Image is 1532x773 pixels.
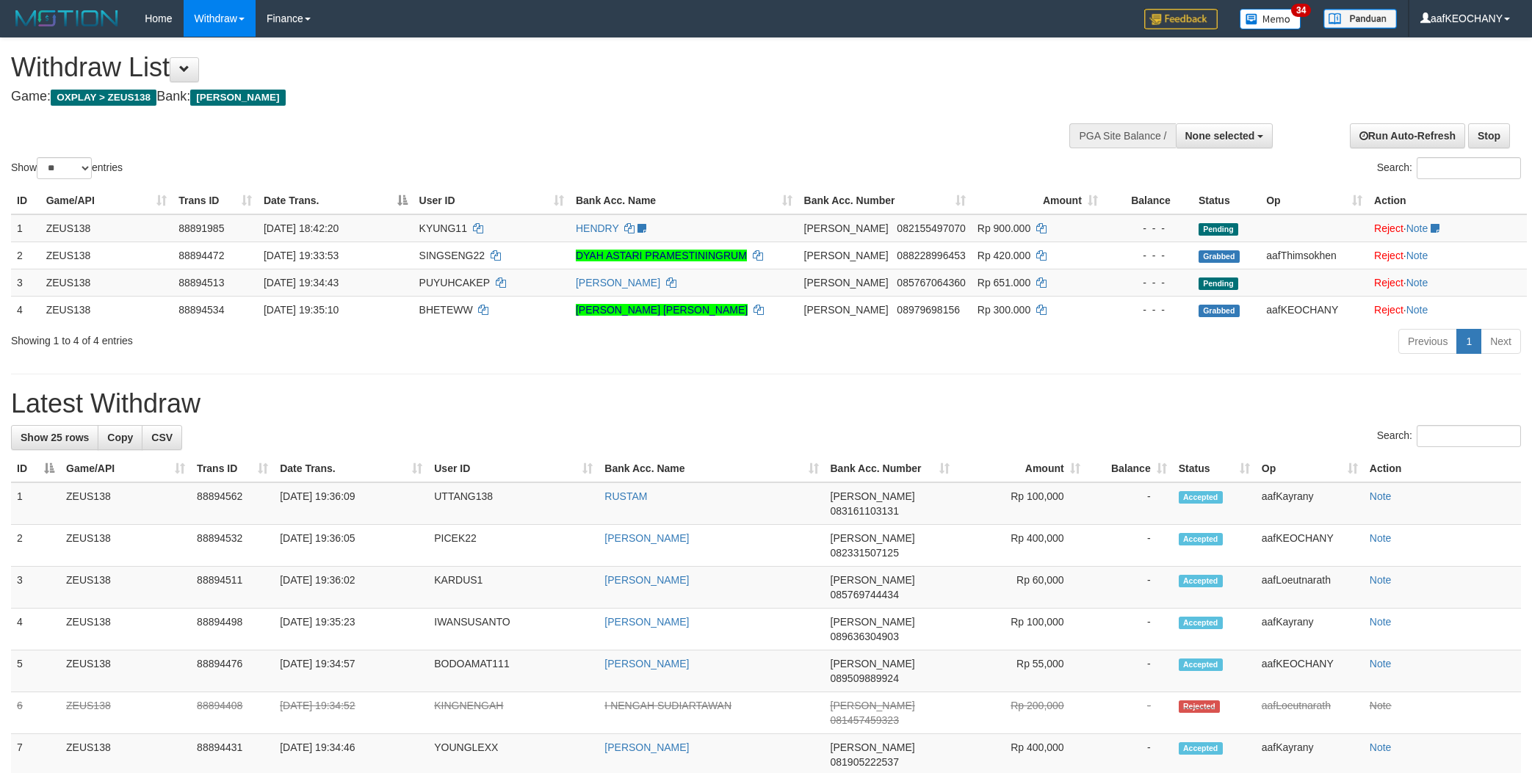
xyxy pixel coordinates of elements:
[428,482,599,525] td: UTTANG138
[11,269,40,296] td: 3
[11,327,627,348] div: Showing 1 to 4 of 4 entries
[419,222,467,234] span: KYUNG11
[1179,575,1223,587] span: Accepted
[1468,123,1510,148] a: Stop
[428,567,599,609] td: KARDUS1
[955,692,1086,734] td: Rp 200,000
[1256,455,1364,482] th: Op: activate to sort column ascending
[11,214,40,242] td: 1
[40,187,173,214] th: Game/API: activate to sort column ascending
[1173,455,1256,482] th: Status: activate to sort column ascending
[1199,223,1238,236] span: Pending
[1144,9,1218,29] img: Feedback.jpg
[1370,700,1392,711] a: Note
[804,277,889,288] span: [PERSON_NAME]
[264,250,339,261] span: [DATE] 19:33:53
[60,650,191,692] td: ZEUS138
[11,650,60,692] td: 5
[428,455,599,482] th: User ID: activate to sort column ascending
[1417,157,1521,179] input: Search:
[1370,616,1392,628] a: Note
[11,157,123,179] label: Show entries
[831,547,899,559] span: Copy 082331507125 to clipboard
[419,304,473,316] span: BHETEWW
[955,525,1086,567] td: Rp 400,000
[831,616,915,628] span: [PERSON_NAME]
[1086,525,1173,567] td: -
[897,250,965,261] span: Copy 088228996453 to clipboard
[831,631,899,642] span: Copy 089636304903 to clipboard
[978,277,1030,288] span: Rp 651.000
[11,242,40,269] td: 2
[190,90,285,106] span: [PERSON_NAME]
[1193,187,1260,214] th: Status
[1086,455,1173,482] th: Balance: activate to sort column ascending
[1199,277,1238,290] span: Pending
[831,700,915,711] span: [PERSON_NAME]
[1368,214,1527,242] td: ·
[21,432,89,443] span: Show 25 rows
[419,250,485,261] span: SINGSENG22
[1179,617,1223,629] span: Accepted
[1456,329,1481,354] a: 1
[40,214,173,242] td: ZEUS138
[11,692,60,734] td: 6
[1069,123,1175,148] div: PGA Site Balance /
[831,672,899,684] span: Copy 089509889924 to clipboard
[1256,650,1364,692] td: aafKEOCHANY
[1368,296,1527,323] td: ·
[978,304,1030,316] span: Rp 300.000
[191,482,274,525] td: 88894562
[11,482,60,525] td: 1
[1256,609,1364,650] td: aafKayrany
[191,455,274,482] th: Trans ID: activate to sort column ascending
[142,425,182,450] a: CSV
[98,425,142,450] a: Copy
[1260,242,1368,269] td: aafThimsokhen
[831,756,899,768] span: Copy 081905222537 to clipboard
[1374,222,1403,234] a: Reject
[897,304,960,316] span: Copy 08979698156 to clipboard
[576,304,748,316] a: [PERSON_NAME] [PERSON_NAME]
[60,525,191,567] td: ZEUS138
[258,187,413,214] th: Date Trans.: activate to sort column descending
[1086,609,1173,650] td: -
[1110,248,1187,263] div: - - -
[1374,277,1403,288] a: Reject
[274,455,428,482] th: Date Trans.: activate to sort column ascending
[825,455,955,482] th: Bank Acc. Number: activate to sort column ascending
[804,304,889,316] span: [PERSON_NAME]
[1350,123,1465,148] a: Run Auto-Refresh
[599,455,824,482] th: Bank Acc. Name: activate to sort column ascending
[428,525,599,567] td: PICEK22
[1179,742,1223,755] span: Accepted
[1256,482,1364,525] td: aafKayrany
[274,609,428,650] td: [DATE] 19:35:23
[40,242,173,269] td: ZEUS138
[1086,650,1173,692] td: -
[1370,741,1392,753] a: Note
[1086,692,1173,734] td: -
[804,250,889,261] span: [PERSON_NAME]
[831,505,899,517] span: Copy 083161103131 to clipboard
[151,432,173,443] span: CSV
[413,187,570,214] th: User ID: activate to sort column ascending
[11,53,1007,82] h1: Withdraw List
[576,250,747,261] a: DYAH ASTARI PRAMESTININGRUM
[955,609,1086,650] td: Rp 100,000
[570,187,798,214] th: Bank Acc. Name: activate to sort column ascending
[1110,275,1187,290] div: - - -
[1406,304,1428,316] a: Note
[11,389,1521,418] h1: Latest Withdraw
[191,525,274,567] td: 88894532
[831,574,915,586] span: [PERSON_NAME]
[1199,305,1240,317] span: Grabbed
[274,692,428,734] td: [DATE] 19:34:52
[11,7,123,29] img: MOTION_logo.png
[1240,9,1301,29] img: Button%20Memo.svg
[978,222,1030,234] span: Rp 900.000
[1364,455,1521,482] th: Action
[604,490,647,502] a: RUSTAM
[1377,157,1521,179] label: Search:
[274,567,428,609] td: [DATE] 19:36:02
